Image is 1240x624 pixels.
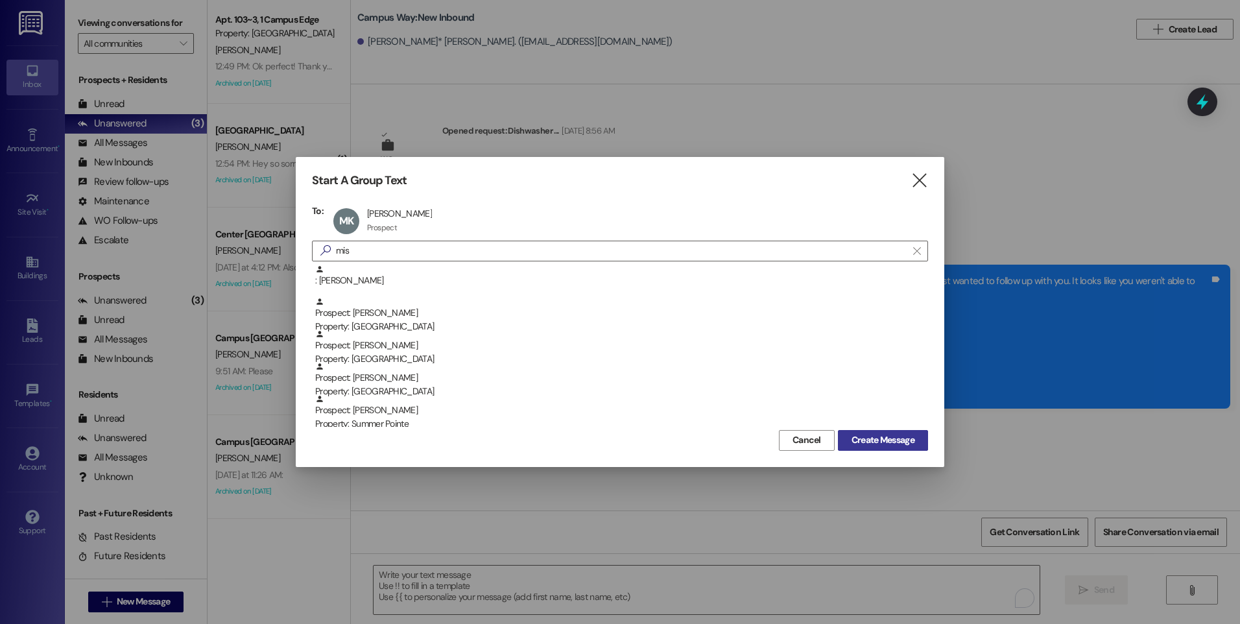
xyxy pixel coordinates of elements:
[779,430,835,451] button: Cancel
[367,208,432,219] div: [PERSON_NAME]
[907,241,927,261] button: Clear text
[315,417,928,431] div: Property: Summer Pointe
[315,394,928,431] div: Prospect: [PERSON_NAME]
[312,265,928,297] div: : [PERSON_NAME]
[315,244,336,258] i: 
[312,362,928,394] div: Prospect: [PERSON_NAME]Property: [GEOGRAPHIC_DATA]
[312,394,928,427] div: Prospect: [PERSON_NAME]Property: Summer Pointe
[315,265,928,287] div: : [PERSON_NAME]
[315,362,928,399] div: Prospect: [PERSON_NAME]
[315,297,928,334] div: Prospect: [PERSON_NAME]
[367,222,397,233] div: Prospect
[911,174,928,187] i: 
[793,433,821,447] span: Cancel
[312,330,928,362] div: Prospect: [PERSON_NAME]Property: [GEOGRAPHIC_DATA]
[315,320,928,333] div: Property: [GEOGRAPHIC_DATA]
[852,433,914,447] span: Create Message
[312,173,407,188] h3: Start A Group Text
[339,214,353,228] span: MK
[913,246,920,256] i: 
[336,242,907,260] input: Search for any contact or apartment
[315,352,928,366] div: Property: [GEOGRAPHIC_DATA]
[312,297,928,330] div: Prospect: [PERSON_NAME]Property: [GEOGRAPHIC_DATA]
[315,330,928,366] div: Prospect: [PERSON_NAME]
[312,205,324,217] h3: To:
[315,385,928,398] div: Property: [GEOGRAPHIC_DATA]
[838,430,928,451] button: Create Message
